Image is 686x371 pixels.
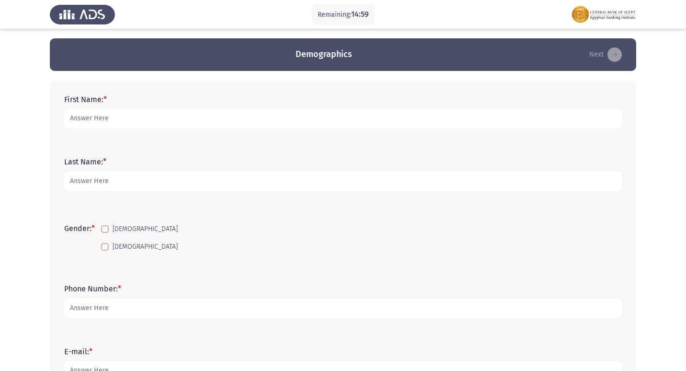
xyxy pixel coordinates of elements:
[64,299,622,318] input: add answer text
[64,157,106,166] label: Last Name:
[64,172,622,191] input: add answer text
[318,9,369,21] p: Remaining:
[351,10,369,19] span: 14:59
[50,1,115,28] img: Assess Talent Management logo
[296,48,352,60] h3: Demographics
[586,47,625,62] button: load next page
[113,241,178,253] span: [DEMOGRAPHIC_DATA]
[571,1,636,28] img: Assessment logo of FOCUS Assessment 3 Modules EN
[64,95,107,104] label: First Name:
[113,223,178,235] span: [DEMOGRAPHIC_DATA]
[64,284,121,293] label: Phone Number:
[64,347,92,356] label: E-mail:
[64,109,622,128] input: add answer text
[64,224,95,233] label: Gender:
